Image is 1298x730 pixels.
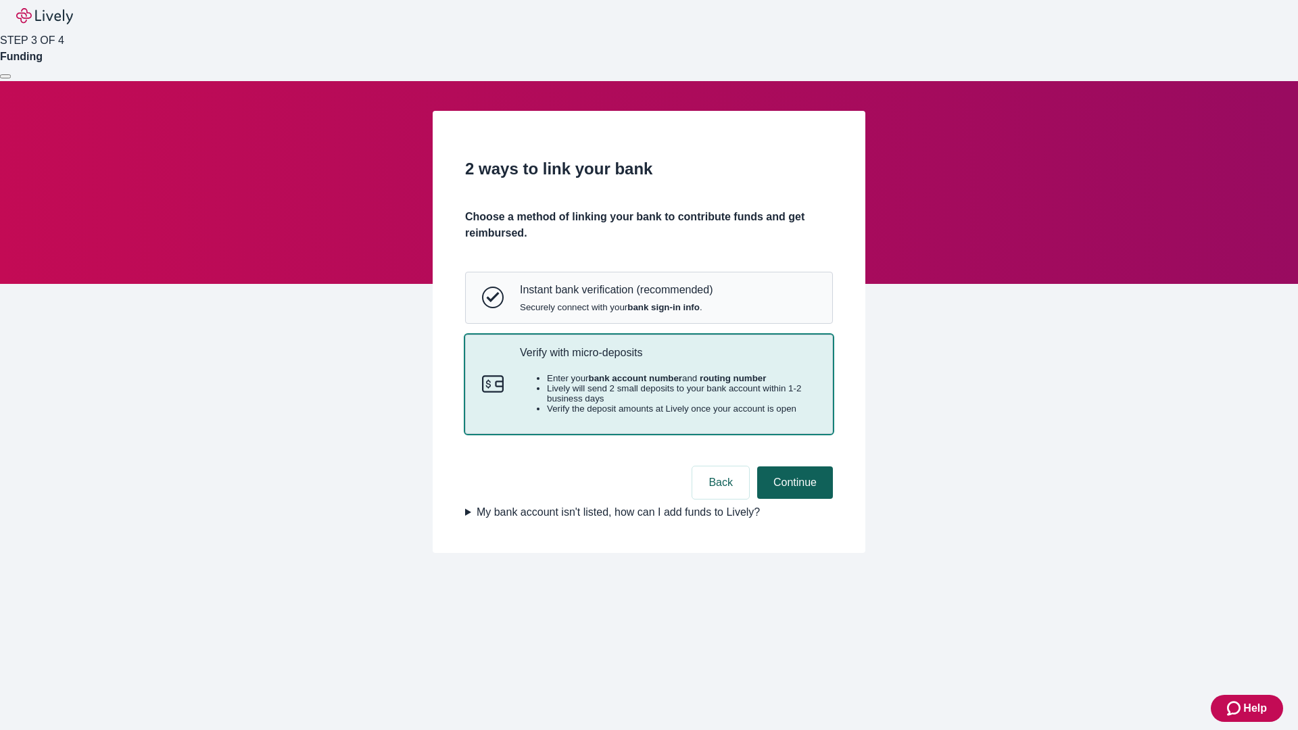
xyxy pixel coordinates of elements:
svg: Instant bank verification [482,287,504,308]
h2: 2 ways to link your bank [465,157,833,181]
button: Continue [757,466,833,499]
button: Zendesk support iconHelp [1211,695,1283,722]
summary: My bank account isn't listed, how can I add funds to Lively? [465,504,833,520]
svg: Micro-deposits [482,373,504,395]
strong: bank account number [589,373,683,383]
span: Help [1243,700,1267,716]
span: Securely connect with your . [520,302,713,312]
li: Enter your and [547,373,816,383]
button: Back [692,466,749,499]
h4: Choose a method of linking your bank to contribute funds and get reimbursed. [465,209,833,241]
strong: routing number [700,373,766,383]
button: Micro-depositsVerify with micro-depositsEnter yourbank account numberand routing numberLively wil... [466,335,832,434]
li: Lively will send 2 small deposits to your bank account within 1-2 business days [547,383,816,404]
li: Verify the deposit amounts at Lively once your account is open [547,404,816,414]
img: Lively [16,8,73,24]
strong: bank sign-in info [627,302,700,312]
p: Verify with micro-deposits [520,346,816,359]
button: Instant bank verificationInstant bank verification (recommended)Securely connect with yourbank si... [466,272,832,322]
p: Instant bank verification (recommended) [520,283,713,296]
svg: Zendesk support icon [1227,700,1243,716]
